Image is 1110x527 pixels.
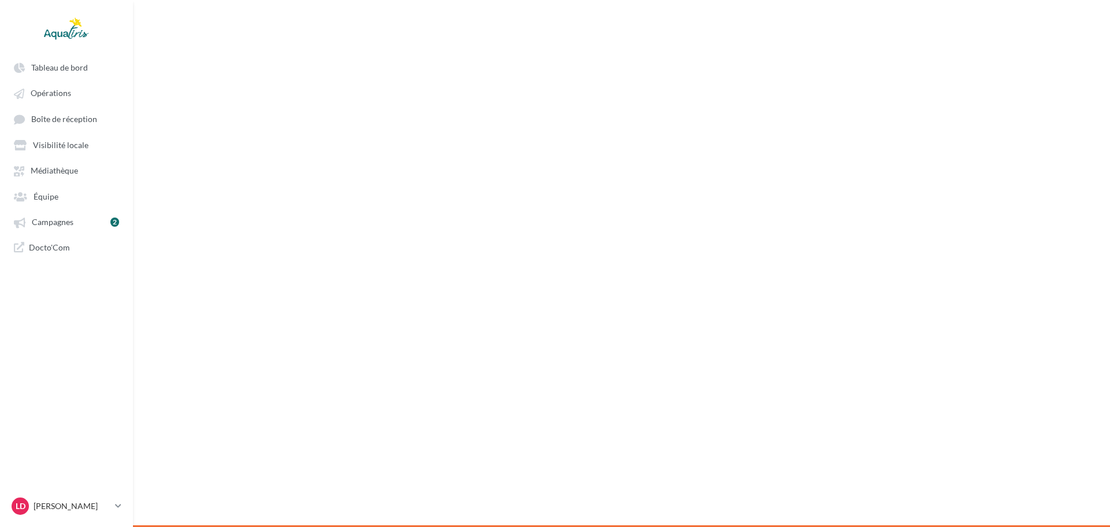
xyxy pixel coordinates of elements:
a: Boîte de réception [7,108,126,130]
a: Campagnes 2 [7,211,126,232]
a: 2 [110,216,119,229]
span: Campagnes [32,218,73,227]
a: Opérations [7,82,126,103]
span: Docto'Com [29,242,70,253]
a: Visibilité locale [7,134,126,155]
span: Visibilité locale [33,140,88,150]
a: Docto'Com [7,237,126,257]
span: Médiathèque [31,166,78,176]
span: Tableau de bord [31,62,88,72]
a: Médiathèque [7,160,126,180]
span: Opérations [31,89,71,98]
p: [PERSON_NAME] [34,500,110,512]
span: LD [16,500,25,512]
span: Équipe [34,191,58,201]
div: 2 [110,218,119,227]
a: LD [PERSON_NAME] [9,495,124,517]
span: Boîte de réception [31,114,97,124]
a: Tableau de bord [7,57,126,78]
a: Équipe [7,186,126,207]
